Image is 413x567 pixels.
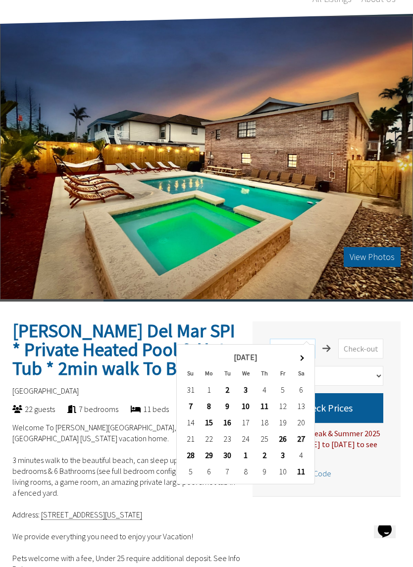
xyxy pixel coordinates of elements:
h2: [PERSON_NAME] Del Mar SPI * Private Heated Pool & Hot Tub * 2min walk To Beach [12,321,240,378]
td: 30 [218,447,236,464]
iframe: chat widget [370,525,403,557]
td: 9 [218,398,236,414]
th: Sa [292,365,310,382]
td: 3 [273,447,292,464]
td: 4 [292,447,310,464]
div: 6 baths [169,404,215,414]
td: 2 [255,447,273,464]
td: 16 [218,414,236,431]
td: 6 [292,382,310,398]
th: Tu [218,365,236,382]
button: View Photos [344,247,401,267]
td: 12 [273,398,292,414]
td: 9 [255,464,273,480]
td: 25 [255,431,273,447]
th: Th [255,365,273,382]
th: Fr [273,365,292,382]
td: 28 [181,447,200,464]
th: We [237,365,255,382]
td: 6 [200,464,218,480]
div: For Spring Break & Summer 2025 Choose [DATE] to [DATE] to see pricing [270,423,383,461]
td: 8 [200,398,218,414]
td: 2 [218,382,236,398]
td: 13 [292,398,310,414]
span: [GEOGRAPHIC_DATA] [12,386,79,396]
td: 5 [181,464,200,480]
td: 5 [273,382,292,398]
td: 8 [237,464,255,480]
td: 19 [273,414,292,431]
td: 15 [200,414,218,431]
th: Su [181,365,200,382]
td: 26 [273,431,292,447]
button: Check Prices [270,393,383,423]
td: 23 [218,431,236,447]
td: 20 [292,414,310,431]
td: 11 [292,464,310,480]
td: 22 [200,431,218,447]
td: 14 [181,414,200,431]
td: 27 [292,431,310,447]
td: 17 [237,414,255,431]
th: [DATE] [200,349,292,365]
td: 7 [218,464,236,480]
div: 11 beds [118,404,169,414]
td: 3 [237,382,255,398]
td: 10 [237,398,255,414]
td: 31 [181,382,200,398]
td: 10 [273,464,292,480]
td: 29 [200,447,218,464]
td: 7 [181,398,200,414]
input: Check-out [338,339,383,359]
td: 1 [237,447,255,464]
td: 24 [237,431,255,447]
td: 18 [255,414,273,431]
td: 1 [200,382,218,398]
td: 4 [255,382,273,398]
input: Check-in [270,339,315,359]
td: 21 [181,431,200,447]
th: Mo [200,365,218,382]
div: 7 bedrooms [55,404,118,414]
td: 11 [255,398,273,414]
